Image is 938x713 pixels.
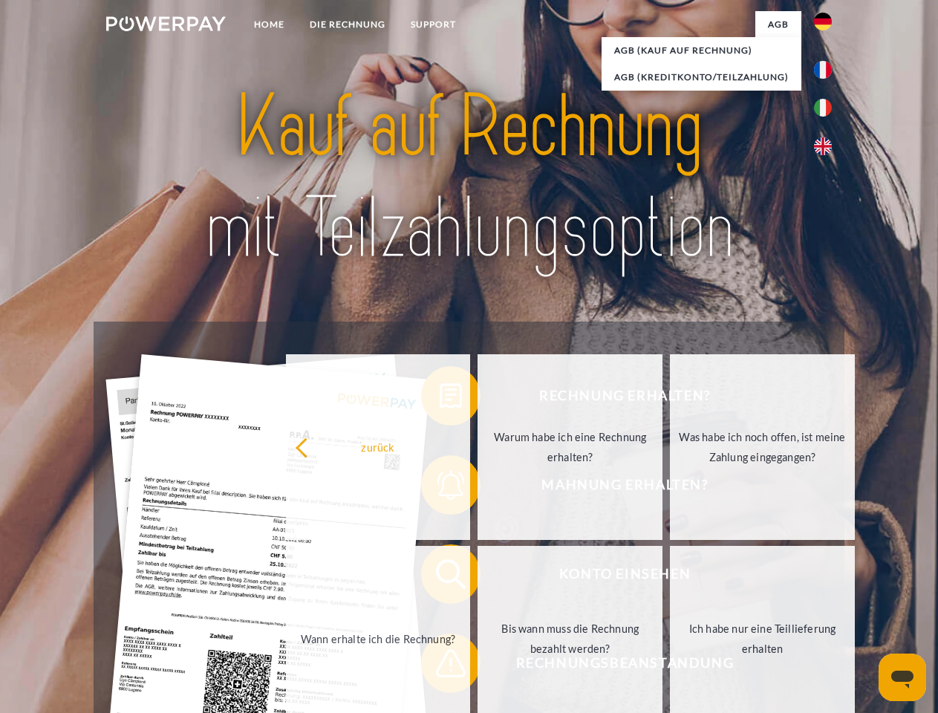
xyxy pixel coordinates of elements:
[142,71,796,284] img: title-powerpay_de.svg
[106,16,226,31] img: logo-powerpay-white.svg
[295,437,462,457] div: zurück
[879,654,926,701] iframe: Schaltfläche zum Öffnen des Messaging-Fensters
[755,11,801,38] a: agb
[602,64,801,91] a: AGB (Kreditkonto/Teilzahlung)
[814,61,832,79] img: fr
[814,137,832,155] img: en
[241,11,297,38] a: Home
[814,99,832,117] img: it
[602,37,801,64] a: AGB (Kauf auf Rechnung)
[297,11,398,38] a: DIE RECHNUNG
[486,619,654,659] div: Bis wann muss die Rechnung bezahlt werden?
[679,427,846,467] div: Was habe ich noch offen, ist meine Zahlung eingegangen?
[679,619,846,659] div: Ich habe nur eine Teillieferung erhalten
[295,628,462,648] div: Wann erhalte ich die Rechnung?
[670,354,855,540] a: Was habe ich noch offen, ist meine Zahlung eingegangen?
[814,13,832,30] img: de
[486,427,654,467] div: Warum habe ich eine Rechnung erhalten?
[398,11,469,38] a: SUPPORT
